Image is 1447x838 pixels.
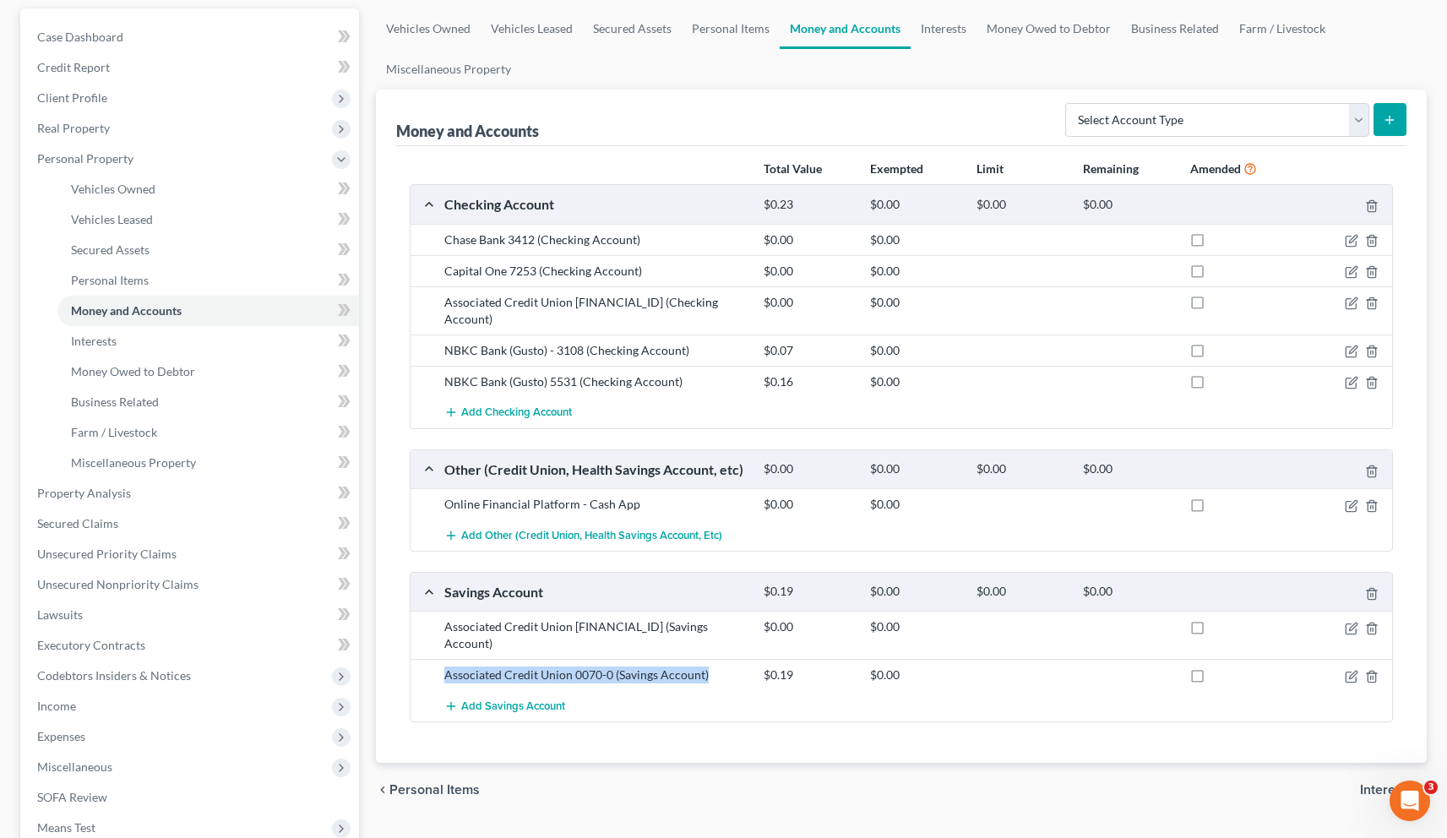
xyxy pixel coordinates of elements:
a: Interests [57,326,359,356]
div: $0.16 [755,373,862,390]
div: Other (Credit Union, Health Savings Account, etc) [436,460,755,478]
button: Add Other (Credit Union, Health Savings Account, etc) [444,520,722,551]
a: Farm / Livestock [1229,8,1335,49]
button: Add Checking Account [444,397,572,428]
span: Unsecured Nonpriority Claims [37,577,199,591]
div: NBKC Bank (Gusto) 5531 (Checking Account) [436,373,755,390]
a: Money Owed to Debtor [57,356,359,387]
a: Business Related [1121,8,1229,49]
span: Expenses [37,729,85,743]
a: Interests [911,8,976,49]
a: Money and Accounts [780,8,911,49]
strong: Limit [976,161,1004,176]
button: Interests chevron_right [1360,783,1427,797]
a: Personal Items [682,8,780,49]
div: Associated Credit Union [FINANCIAL_ID] (Checking Account) [436,294,755,328]
span: Income [37,699,76,713]
a: Vehicles Owned [376,8,481,49]
div: $0.00 [755,496,862,513]
span: Interests [1360,783,1413,797]
div: $0.00 [862,584,968,600]
a: Personal Items [57,265,359,296]
a: Money Owed to Debtor [976,8,1121,49]
div: $0.00 [968,584,1074,600]
div: $0.00 [862,263,968,280]
a: Case Dashboard [24,22,359,52]
span: Case Dashboard [37,30,123,44]
a: Property Analysis [24,478,359,509]
div: $0.00 [862,667,968,683]
div: $0.00 [1074,461,1181,477]
span: 3 [1424,781,1438,794]
div: $0.00 [755,294,862,311]
div: $0.07 [755,342,862,359]
div: $0.00 [862,294,968,311]
a: Credit Report [24,52,359,83]
div: $0.00 [862,197,968,213]
span: Vehicles Leased [71,212,153,226]
span: Miscellaneous Property [71,455,196,470]
span: Add Other (Credit Union, Health Savings Account, etc) [461,529,722,542]
span: Business Related [71,395,159,409]
a: Executory Contracts [24,630,359,661]
a: Vehicles Leased [57,204,359,235]
span: Vehicles Owned [71,182,155,196]
span: Personal Property [37,151,133,166]
a: Vehicles Leased [481,8,583,49]
span: Real Property [37,121,110,135]
a: Secured Assets [57,235,359,265]
a: Farm / Livestock [57,417,359,448]
div: $0.23 [755,197,862,213]
span: SOFA Review [37,790,107,804]
button: Add Savings Account [444,690,565,721]
span: Property Analysis [37,486,131,500]
div: Checking Account [436,195,755,213]
div: Savings Account [436,583,755,601]
span: Interests [71,334,117,348]
a: Miscellaneous Property [376,49,521,90]
div: $0.00 [862,231,968,248]
a: Lawsuits [24,600,359,630]
span: Unsecured Priority Claims [37,547,177,561]
div: $0.00 [755,618,862,635]
span: Miscellaneous [37,759,112,774]
a: Secured Claims [24,509,359,539]
a: Business Related [57,387,359,417]
span: Secured Claims [37,516,118,531]
div: $0.00 [1074,197,1181,213]
span: Codebtors Insiders & Notices [37,668,191,683]
div: $0.00 [968,461,1074,477]
a: Miscellaneous Property [57,448,359,478]
div: $0.00 [862,373,968,390]
a: Unsecured Nonpriority Claims [24,569,359,600]
div: $0.00 [755,263,862,280]
div: $0.00 [862,342,968,359]
i: chevron_left [376,783,389,797]
span: Means Test [37,820,95,835]
div: $0.19 [755,584,862,600]
strong: Exempted [870,161,923,176]
span: Money and Accounts [71,303,182,318]
span: Client Profile [37,90,107,105]
button: chevron_left Personal Items [376,783,480,797]
div: $0.00 [862,618,968,635]
a: Vehicles Owned [57,174,359,204]
span: Personal Items [71,273,149,287]
div: Chase Bank 3412 (Checking Account) [436,231,755,248]
strong: Amended [1190,161,1241,176]
div: $0.00 [968,197,1074,213]
div: NBKC Bank (Gusto) - 3108 (Checking Account) [436,342,755,359]
strong: Remaining [1083,161,1139,176]
div: $0.00 [755,461,862,477]
div: Capital One 7253 (Checking Account) [436,263,755,280]
strong: Total Value [764,161,822,176]
span: Farm / Livestock [71,425,157,439]
div: Online Financial Platform - Cash App [436,496,755,513]
a: Money and Accounts [57,296,359,326]
span: Lawsuits [37,607,83,622]
div: Money and Accounts [396,121,539,141]
span: Add Savings Account [461,699,565,713]
div: $0.00 [862,496,968,513]
a: SOFA Review [24,782,359,813]
div: Associated Credit Union [FINANCIAL_ID] (Savings Account) [436,618,755,652]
